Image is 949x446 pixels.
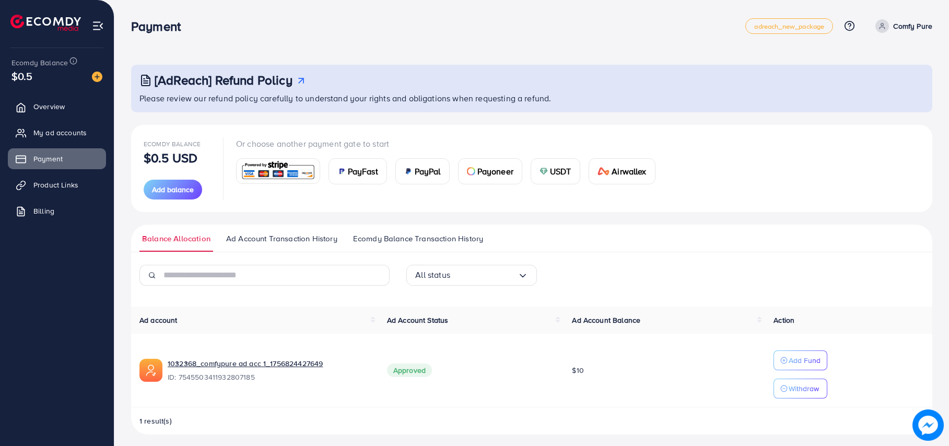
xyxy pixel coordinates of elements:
img: ic-ads-acc.e4c84228.svg [139,359,162,382]
span: Ad Account Transaction History [226,233,337,244]
a: Payment [8,148,106,169]
span: Product Links [33,180,78,190]
a: Comfy Pure [871,19,932,33]
span: Ad Account Balance [572,315,640,325]
span: Airwallex [612,165,646,178]
span: Ad account [139,315,178,325]
span: Payoneer [477,165,513,178]
p: $0.5 USD [144,151,197,164]
span: 1 result(s) [139,416,172,426]
a: cardUSDT [531,158,580,184]
span: PayFast [348,165,378,178]
p: Please review our refund policy carefully to understand your rights and obligations when requesti... [139,92,926,104]
img: image [916,413,941,438]
span: Ad Account Status [387,315,449,325]
span: ID: 7545503411932807185 [168,372,370,382]
span: USDT [550,165,571,178]
img: card [404,167,413,175]
span: Billing [33,206,54,216]
p: Or choose another payment gate to start [236,137,664,150]
a: cardAirwallex [589,158,655,184]
span: adreach_new_package [754,23,824,30]
img: card [337,167,346,175]
p: Withdraw [789,382,819,395]
img: card [597,167,610,175]
span: All status [415,267,450,283]
span: My ad accounts [33,127,87,138]
span: Add balance [152,184,194,195]
span: $0.5 [11,68,33,84]
input: Search for option [450,267,518,283]
a: Overview [8,96,106,117]
img: card [240,160,317,182]
span: Approved [387,363,432,377]
a: Product Links [8,174,106,195]
span: Ecomdy Balance [144,139,201,148]
span: Payment [33,154,63,164]
a: cardPayPal [395,158,450,184]
img: card [540,167,548,175]
a: My ad accounts [8,122,106,143]
span: PayPal [415,165,441,178]
p: Add Fund [789,354,821,367]
p: Comfy Pure [893,20,932,32]
a: Billing [8,201,106,221]
img: menu [92,20,104,32]
div: Search for option [406,265,537,286]
a: card [236,158,320,184]
img: card [467,167,475,175]
button: Add balance [144,180,202,199]
span: Balance Allocation [142,233,210,244]
a: 1032368_comfypure ad acc 1_1756824427649 [168,358,370,369]
img: logo [10,15,81,31]
h3: Payment [131,19,189,34]
img: image [92,72,102,82]
a: cardPayoneer [458,158,522,184]
a: adreach_new_package [745,18,833,34]
a: cardPayFast [329,158,387,184]
span: Ecomdy Balance [11,57,68,68]
span: Overview [33,101,65,112]
span: $10 [572,365,583,375]
button: Add Fund [774,350,827,370]
div: <span class='underline'>1032368_comfypure ad acc 1_1756824427649</span></br>7545503411932807185 [168,358,370,382]
h3: [AdReach] Refund Policy [155,73,292,88]
span: Action [774,315,794,325]
button: Withdraw [774,379,827,398]
span: Ecomdy Balance Transaction History [353,233,483,244]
